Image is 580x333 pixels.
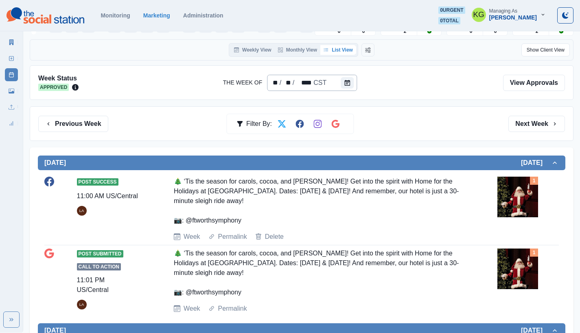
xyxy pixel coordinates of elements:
[38,170,565,323] div: [DATE][DATE]
[5,52,18,65] a: New Post
[275,45,320,55] button: Monthly View
[236,116,272,132] div: Filter By:
[77,178,118,186] span: Post Success
[497,249,538,289] img: tfqw0uwb11rw2kylphwl
[438,17,460,24] span: 0 total
[79,206,84,216] div: Lica Abilar
[223,78,262,87] label: The Week Of
[521,43,570,56] button: Show Client View
[267,75,357,91] div: The Week Of
[269,78,327,88] div: Date
[309,116,326,132] button: Filter by Instagram
[184,232,200,242] a: Week
[184,304,200,314] a: Week
[530,249,538,257] div: Total Media Attached
[465,6,552,23] button: Managing As[PERSON_NAME]
[77,250,123,257] span: Post Submitted
[174,249,462,297] div: 🎄 ‘Tis the season for carols, cocoa, and [PERSON_NAME]! Get into the spirit with Home for the Hol...
[38,116,108,132] button: Previous Week
[489,14,537,21] div: [PERSON_NAME]
[497,177,538,217] img: tfqw0uwb11rw2kylphwl
[313,78,327,88] div: The Week Of
[438,6,465,14] span: 0 urgent
[38,156,565,170] button: [DATE][DATE]
[473,5,484,24] div: Katrina Gallardo
[77,275,138,295] div: 11:01 PM US/Central
[274,116,290,132] button: Filter by Twitter
[38,84,69,91] span: Approved
[5,101,18,114] a: Uploads
[320,45,356,55] button: List View
[79,300,84,309] div: Lica Abilar
[291,116,308,132] button: Filter by Facebook
[508,116,565,132] button: Next Week
[5,84,18,97] a: Media Library
[218,304,247,314] a: Permalink
[327,116,344,132] button: Filter by Google
[143,12,170,19] a: Marketing
[530,177,538,185] div: Total Media Attached
[77,191,138,201] div: 11:00 AM US/Central
[38,74,79,82] h2: Week Status
[292,78,295,88] div: /
[521,159,551,166] h2: [DATE]
[489,8,517,14] div: Managing As
[231,45,275,55] button: Weekly View
[5,36,18,49] a: Marketing Summary
[7,7,84,24] img: logoTextSVG.62801f218bc96a9b266caa72a09eb111.svg
[269,78,279,88] div: The Week Of
[265,232,284,242] a: Delete
[218,232,247,242] a: Permalink
[361,43,374,56] button: Change View Order
[503,75,565,91] a: View Approvals
[341,77,354,89] button: The Week Of
[3,311,20,328] button: Expand
[282,78,292,88] div: The Week Of
[101,12,130,19] a: Monitoring
[174,177,462,225] div: 🎄 ‘Tis the season for carols, cocoa, and [PERSON_NAME]! Get into the spirit with Home for the Hol...
[183,12,223,19] a: Administration
[557,7,573,24] button: Toggle Mode
[5,117,18,130] a: Review Summary
[279,78,282,88] div: /
[295,78,313,88] div: The Week Of
[5,68,18,81] a: Post Schedule
[77,263,121,270] span: Call to Action
[44,159,66,166] h2: [DATE]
